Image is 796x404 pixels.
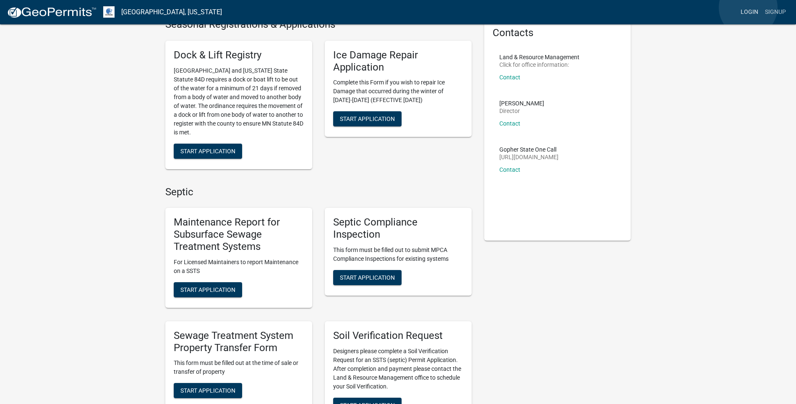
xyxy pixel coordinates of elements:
[333,270,402,285] button: Start Application
[340,274,395,281] span: Start Application
[499,166,520,173] a: Contact
[493,27,623,39] h5: Contacts
[333,330,463,342] h5: Soil Verification Request
[174,383,242,398] button: Start Application
[180,387,235,394] span: Start Application
[499,74,520,81] a: Contact
[174,216,304,252] h5: Maintenance Report for Subsurface Sewage Treatment Systems
[103,6,115,18] img: Otter Tail County, Minnesota
[174,258,304,275] p: For Licensed Maintainers to report Maintenance on a SSTS
[180,147,235,154] span: Start Application
[333,216,463,241] h5: Septic Compliance Inspection
[180,286,235,293] span: Start Application
[499,147,559,152] p: Gopher State One Call
[499,120,520,127] a: Contact
[174,144,242,159] button: Start Application
[174,49,304,61] h5: Dock & Lift Registry
[499,100,544,106] p: [PERSON_NAME]
[499,54,579,60] p: Land & Resource Management
[333,78,463,105] p: Complete this Form if you wish to repair Ice Damage that occurred during the winter of [DATE]-[DA...
[174,359,304,376] p: This form must be filled out at the time of sale or transfer of property
[165,186,472,198] h4: Septic
[333,246,463,263] p: This form must be filled out to submit MPCA Compliance Inspections for existing systems
[333,49,463,73] h5: Ice Damage Repair Application
[174,66,304,137] p: [GEOGRAPHIC_DATA] and [US_STATE] State Statute 84D requires a dock or boat lift to be out of the ...
[174,330,304,354] h5: Sewage Treatment System Property Transfer Form
[165,18,472,31] h4: Seasonal Registrations & Applications
[499,154,559,160] p: [URL][DOMAIN_NAME]
[499,62,579,68] p: Click for office information:
[499,108,544,114] p: Director
[174,282,242,297] button: Start Application
[121,5,222,19] a: [GEOGRAPHIC_DATA], [US_STATE]
[333,347,463,391] p: Designers please complete a Soil Verification Request for an SSTS (septic) Permit Application. Af...
[762,4,789,20] a: Signup
[737,4,762,20] a: Login
[340,115,395,122] span: Start Application
[333,111,402,126] button: Start Application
